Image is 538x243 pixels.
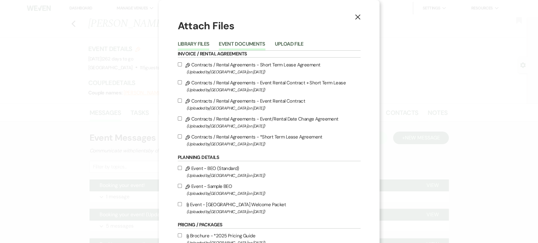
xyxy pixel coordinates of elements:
label: Contracts / Rental Agreements - Event Rental Contract [178,97,361,112]
input: Contracts / Rental Agreements - Event Rental Contract(Uploaded by[GEOGRAPHIC_DATA]on [DATE]) [178,99,182,103]
h6: Planning Details [178,154,361,161]
input: Event - Sample BEO(Uploaded by[GEOGRAPHIC_DATA]on [DATE]) [178,184,182,188]
input: Event - [GEOGRAPHIC_DATA] Welcome Packet(Uploaded by[GEOGRAPHIC_DATA]on [DATE]) [178,202,182,206]
label: Contracts / Rental Agreements - Short Term Lease Agreement [178,61,361,76]
input: Contracts / Rental Agreements - Short Term Lease Agreement(Uploaded by[GEOGRAPHIC_DATA]on [DATE]) [178,62,182,66]
h6: Invoice / Rental Agreements [178,51,361,58]
span: (Uploaded by [GEOGRAPHIC_DATA] on [DATE] ) [187,190,361,197]
input: Contracts / Rental Agreements - Event/Rental Date Change Agreement(Uploaded by[GEOGRAPHIC_DATA]on... [178,116,182,121]
span: (Uploaded by [GEOGRAPHIC_DATA] on [DATE] ) [187,208,361,215]
h1: Attach Files [178,19,361,33]
button: Event Documents [219,42,265,50]
span: (Uploaded by [GEOGRAPHIC_DATA] on [DATE] ) [187,68,361,76]
button: Upload File [275,42,304,50]
label: Event - Sample BEO [178,182,361,197]
label: Event - BEO (Standard) [178,164,361,179]
span: (Uploaded by [GEOGRAPHIC_DATA] on [DATE] ) [187,140,361,148]
label: Event - [GEOGRAPHIC_DATA] Welcome Packet [178,201,361,215]
button: Library Files [178,42,210,50]
span: (Uploaded by [GEOGRAPHIC_DATA] on [DATE] ) [187,86,361,93]
span: (Uploaded by [GEOGRAPHIC_DATA] on [DATE] ) [187,122,361,130]
input: Event - BEO (Standard)(Uploaded by[GEOGRAPHIC_DATA]on [DATE]) [178,166,182,170]
label: Contracts / Rental Agreements - Event/Rental Date Change Agreement [178,115,361,130]
input: Contracts / Rental Agreements - Event Rental Contract + Short Term Lease(Uploaded by[GEOGRAPHIC_D... [178,80,182,84]
span: (Uploaded by [GEOGRAPHIC_DATA] on [DATE] ) [187,105,361,112]
input: Brochure - *2025 Pricing Guide(Uploaded by[GEOGRAPHIC_DATA]on [DATE]) [178,233,182,237]
label: Contracts / Rental Agreements - Event Rental Contract + Short Term Lease [178,79,361,93]
h6: Pricing / Packages [178,222,361,229]
span: (Uploaded by [GEOGRAPHIC_DATA] on [DATE] ) [187,172,361,179]
input: Contracts / Rental Agreements - *Short Term Lease Agreement(Uploaded by[GEOGRAPHIC_DATA]on [DATE]) [178,134,182,138]
label: Contracts / Rental Agreements - *Short Term Lease Agreement [178,133,361,148]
